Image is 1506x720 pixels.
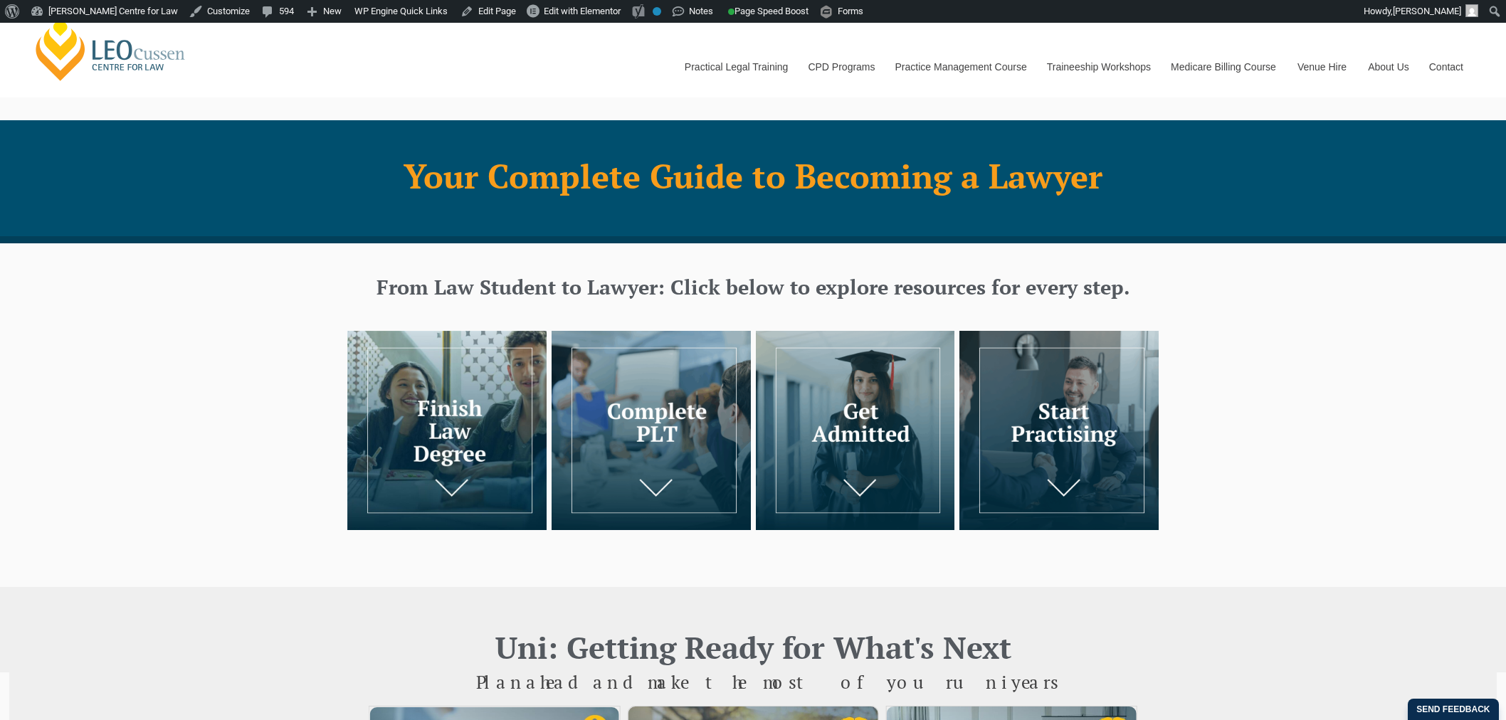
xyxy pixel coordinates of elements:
[1357,36,1418,97] a: About Us
[653,7,661,16] div: No index
[1011,670,1058,694] span: years
[1393,6,1461,16] span: [PERSON_NAME]
[1160,36,1287,97] a: Medicare Billing Course
[1411,625,1470,684] iframe: LiveChat chat widget
[347,630,1159,665] h2: Uni: Getting Ready for What's Next
[674,36,798,97] a: Practical Legal Training
[32,16,189,83] a: [PERSON_NAME] Centre for Law
[448,672,1058,692] h4: Plan
[544,6,621,16] span: Edit with Elementor
[526,670,953,694] span: ahead and make the most of your
[1418,36,1474,97] a: Contact
[797,36,884,97] a: CPD Programs
[354,158,1152,194] h1: Your Complete Guide to Becoming a Lawyer
[953,670,1011,694] span: uni
[352,269,1154,305] h3: From Law Student to Lawyer: Click below to explore resources for every step.
[1036,36,1160,97] a: Traineeship Workshops
[1287,36,1357,97] a: Venue Hire
[885,36,1036,97] a: Practice Management Course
